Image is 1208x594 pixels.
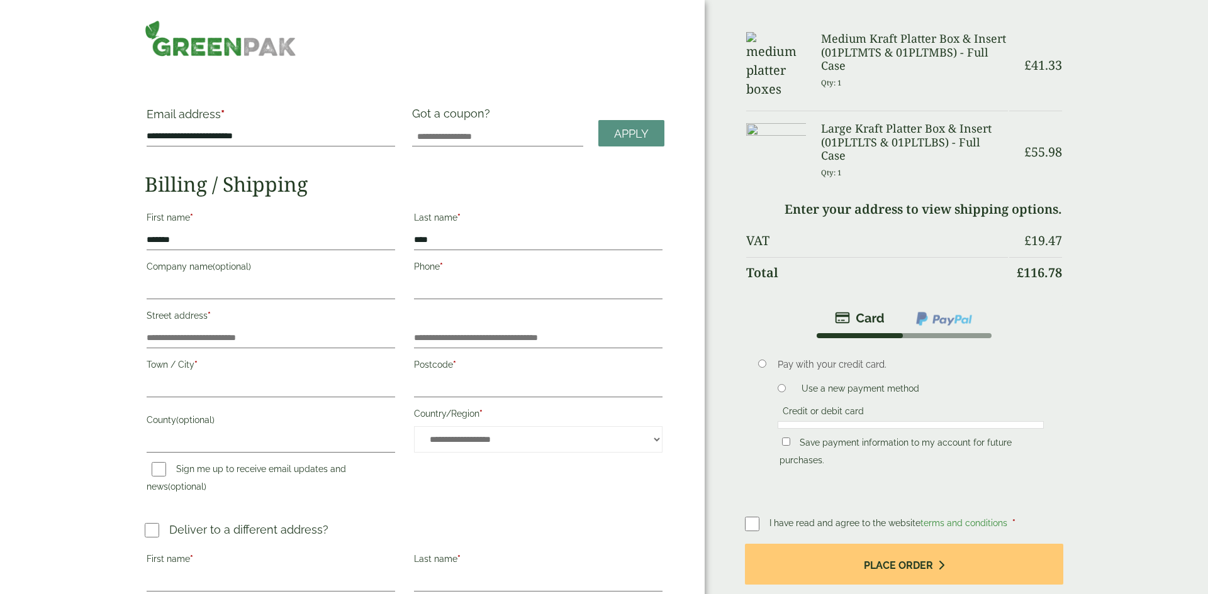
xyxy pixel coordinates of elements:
[414,209,663,230] label: Last name
[176,415,215,425] span: (optional)
[453,360,456,370] abbr: required
[920,518,1007,528] a: terms and conditions
[835,311,885,326] img: stripe.png
[213,261,251,272] span: (optional)
[145,20,296,57] img: GreenPak Supplies
[145,172,664,196] h2: Billing / Shipping
[769,518,1010,528] span: I have read and agree to the website
[479,409,483,419] abbr: required
[746,226,1008,256] th: VAT
[1024,143,1062,160] bdi: 55.98
[1024,232,1031,249] span: £
[147,109,395,126] label: Email address
[745,544,1063,585] button: Place order
[414,550,663,571] label: Last name
[821,122,1008,163] h3: Large Kraft Platter Box & Insert (01PLTLTS & 01PLTLBS) - Full Case
[746,32,806,99] img: medium platter boxes
[1017,264,1024,281] span: £
[778,406,869,420] label: Credit or debit card
[221,107,225,121] abbr: required
[746,257,1008,288] th: Total
[598,120,664,147] a: Apply
[1012,518,1015,528] abbr: required
[1017,264,1062,281] bdi: 116.78
[821,32,1008,73] h3: Medium Kraft Platter Box & Insert (01PLTMTS & 01PLTMBS) - Full Case
[147,307,395,328] label: Street address
[147,411,395,432] label: County
[821,78,842,87] small: Qty: 1
[614,127,649,141] span: Apply
[1024,143,1031,160] span: £
[168,481,206,492] span: (optional)
[147,464,346,495] label: Sign me up to receive email updates and news
[778,358,1044,371] p: Pay with your credit card.
[1024,232,1062,249] bdi: 19.47
[1024,57,1031,74] span: £
[147,550,395,571] label: First name
[414,258,663,279] label: Phone
[440,261,443,272] abbr: required
[169,521,328,538] p: Deliver to a different address?
[457,212,461,223] abbr: required
[414,356,663,377] label: Postcode
[780,437,1012,469] label: Save payment information to my account for future purchases.
[147,258,395,279] label: Company name
[194,360,198,370] abbr: required
[208,311,211,321] abbr: required
[821,168,842,177] small: Qty: 1
[414,405,663,426] label: Country/Region
[915,311,973,327] img: ppcp-gateway.png
[1024,57,1062,74] bdi: 41.33
[147,356,395,377] label: Town / City
[147,209,395,230] label: First name
[457,554,461,564] abbr: required
[412,107,495,126] label: Got a coupon?
[190,554,193,564] abbr: required
[152,462,166,476] input: Sign me up to receive email updates and news(optional)
[746,194,1062,224] td: Enter your address to view shipping options.
[190,212,193,223] abbr: required
[797,383,924,397] label: Use a new payment method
